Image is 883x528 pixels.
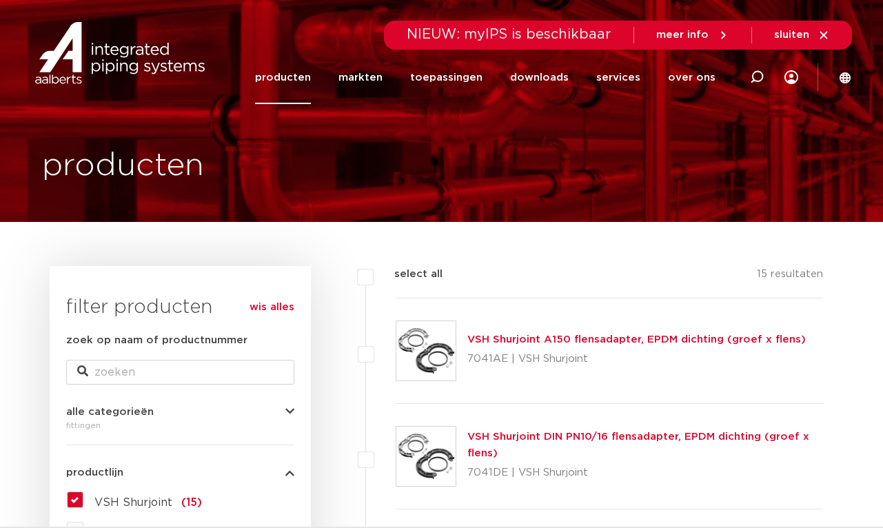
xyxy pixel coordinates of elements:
[774,29,830,41] a: sluiten
[396,427,456,486] img: Thumbnail for VSH Shurjoint DIN PN10/16 flensadapter, EPDM dichting (groef x flens)
[66,294,294,321] h3: filter producten
[467,334,806,345] a: VSH Shurjoint A150 flensadapter, EPDM dichting (groef x flens)
[596,51,640,104] a: services
[396,321,456,380] img: Thumbnail for VSH Shurjoint A150 flensadapter, EPDM dichting (groef x flens)
[510,51,569,104] a: downloads
[66,467,294,478] button: productlijn
[467,462,824,484] p: 7041DE | VSH Shurjoint
[94,497,172,508] span: VSH Shurjoint
[656,30,709,40] span: meer info
[374,266,443,283] label: select all
[42,144,204,188] h1: producten
[774,30,809,40] span: sluiten
[181,497,202,508] span: (15)
[66,360,294,385] input: zoeken
[410,51,483,104] a: toepassingen
[66,467,123,478] span: productlijn
[66,407,294,417] button: alle categorieën
[407,28,611,41] span: NIEUW: myIPS is beschikbaar
[338,51,383,104] a: markten
[250,299,294,316] a: wis alles
[757,266,823,287] p: 15 resultaten
[66,332,247,349] label: zoek op naam of productnummer
[255,51,715,104] nav: Menu
[467,348,806,370] p: 7041AE | VSH Shurjoint
[255,51,311,104] a: producten
[66,407,154,417] span: alle categorieën
[66,417,294,434] div: fittingen
[656,29,729,41] a: meer info
[467,431,809,458] a: VSH Shurjoint DIN PN10/16 flensadapter, EPDM dichting (groef x flens)
[668,51,715,104] a: over ons
[784,62,798,92] div: my IPS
